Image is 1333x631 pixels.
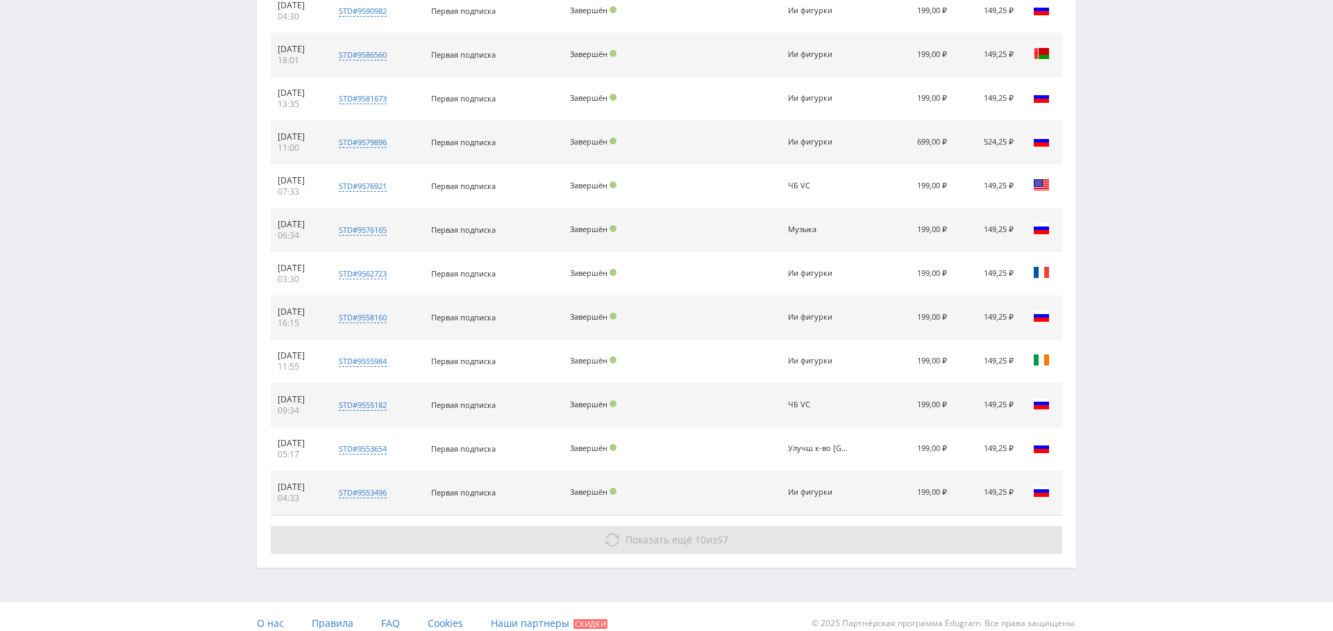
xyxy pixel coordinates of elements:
td: 149,25 ₽ [954,33,1021,77]
span: Первая подписка [431,137,496,147]
td: 524,25 ₽ [954,121,1021,165]
td: 199,00 ₽ [883,165,955,208]
span: 10 [695,533,706,546]
span: Подтвержден [610,94,617,101]
span: Подтвержден [610,488,617,495]
span: Подтвержден [610,6,617,13]
div: [DATE] [278,306,319,318]
img: rus.png [1033,483,1050,500]
td: 199,00 ₽ [883,427,955,471]
span: Первая подписка [431,6,496,16]
td: 199,00 ₽ [883,208,955,252]
span: Завершён [570,136,607,147]
span: Первая подписка [431,93,496,104]
span: Завершён [570,399,607,409]
div: Ии фигурки [788,269,850,278]
div: [DATE] [278,438,319,449]
span: Скидки [573,619,607,629]
div: std#9581673 [339,93,387,104]
span: Завершён [570,92,607,103]
span: Первая подписка [431,224,496,235]
span: Подтвержден [610,50,617,57]
span: Первая подписка [431,487,496,498]
span: Подтвержден [610,357,617,363]
span: Подтвержден [610,313,617,320]
img: rus.png [1033,395,1050,412]
span: Завершён [570,311,607,322]
div: 16:15 [278,318,319,329]
td: 149,25 ₽ [954,384,1021,427]
span: Первая подписка [431,400,496,410]
div: [DATE] [278,219,319,230]
span: Завершён [570,486,607,497]
div: Ии фигурки [788,138,850,147]
div: Улучш к-во Тенчат [788,444,850,453]
img: irl.png [1033,352,1050,368]
td: 149,25 ₽ [954,427,1021,471]
span: Завершён [570,49,607,59]
td: 199,00 ₽ [883,384,955,427]
span: Завершён [570,224,607,234]
div: 04:33 [278,493,319,504]
td: 149,25 ₽ [954,296,1021,340]
td: 199,00 ₽ [883,296,955,340]
span: Первая подписка [431,443,496,454]
span: Завершён [570,443,607,453]
td: 199,00 ₽ [883,471,955,515]
span: Подтвержден [610,181,617,188]
div: [DATE] [278,263,319,274]
span: Завершён [570,268,607,278]
div: Ии фигурки [788,357,850,366]
td: 149,25 ₽ [954,208,1021,252]
td: 699,00 ₽ [883,121,955,165]
button: Показать ещё 10из57 [271,526,1062,554]
div: ЧБ VC [788,400,850,409]
td: 199,00 ₽ [883,33,955,77]
div: ЧБ VC [788,181,850,190]
div: std#9576165 [339,224,387,236]
span: Первая подписка [431,356,496,366]
div: [DATE] [278,44,319,55]
img: rus.png [1033,220,1050,237]
div: 13:35 [278,99,319,110]
div: std#9576921 [339,181,387,192]
div: std#9586560 [339,49,387,60]
span: Первая подписка [431,312,496,322]
span: Показать ещё [626,533,692,546]
span: Cookies [428,616,463,630]
div: Музыка [788,225,850,234]
td: 199,00 ₽ [883,77,955,121]
span: Наши партнеры [491,616,569,630]
img: rus.png [1033,133,1050,149]
span: Подтвержден [610,444,617,451]
div: Ии фигурки [788,488,850,497]
span: Завершён [570,5,607,15]
img: rus.png [1033,439,1050,456]
img: fra.png [1033,264,1050,281]
img: usa.png [1033,177,1050,193]
td: 149,25 ₽ [954,340,1021,384]
div: 07:33 [278,186,319,197]
td: 199,00 ₽ [883,252,955,296]
span: Завершён [570,355,607,366]
div: 06:34 [278,230,319,241]
div: 11:00 [278,142,319,154]
div: [DATE] [278,131,319,142]
span: Первая подписка [431,181,496,191]
div: Ии фигурки [788,50,850,59]
div: std#9553496 [339,487,387,498]
td: 149,25 ₽ [954,471,1021,515]
div: std#9555182 [339,400,387,411]
div: std#9579896 [339,137,387,148]
span: Первая подписка [431,49,496,60]
div: std#9562723 [339,268,387,279]
span: Правила [312,616,353,630]
div: [DATE] [278,394,319,405]
img: rus.png [1033,1,1050,18]
span: Подтвержден [610,225,617,232]
div: 04:30 [278,11,319,22]
div: std#9555984 [339,356,387,367]
td: 149,25 ₽ [954,165,1021,208]
div: Ии фигурки [788,313,850,322]
div: 11:55 [278,361,319,372]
